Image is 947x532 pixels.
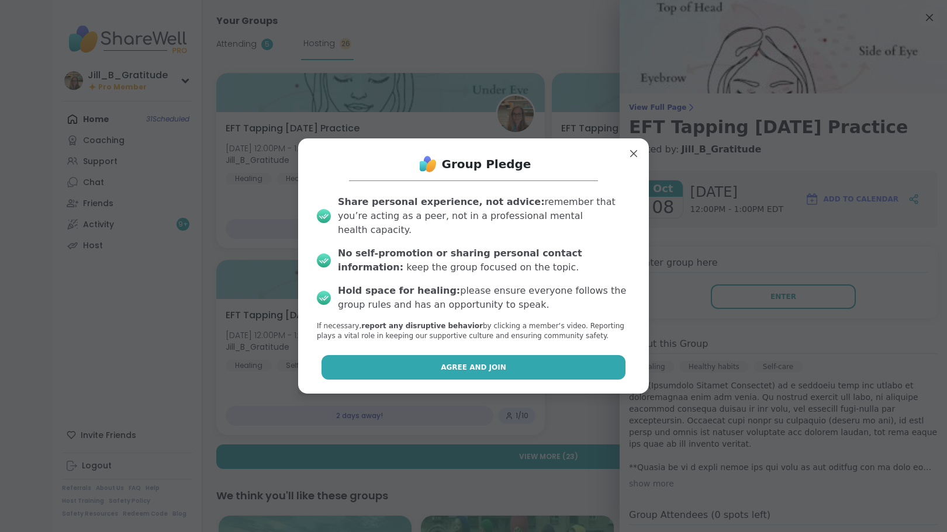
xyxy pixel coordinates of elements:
div: keep the group focused on the topic. [338,246,630,274]
b: No self-promotion or sharing personal contact information: [338,248,582,273]
button: Agree and Join [322,355,626,380]
div: please ensure everyone follows the group rules and has an opportunity to speak. [338,284,630,312]
h1: Group Pledge [442,156,531,172]
div: remember that you’re acting as a peer, not in a professional mental health capacity. [338,195,630,237]
b: Hold space for healing: [338,285,460,296]
b: Share personal experience, not advice: [338,196,545,207]
b: report any disruptive behavior [361,322,483,330]
img: ShareWell Logo [416,152,440,176]
span: Agree and Join [441,362,506,373]
p: If necessary, by clicking a member‘s video. Reporting plays a vital role in keeping our supportiv... [317,321,630,341]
